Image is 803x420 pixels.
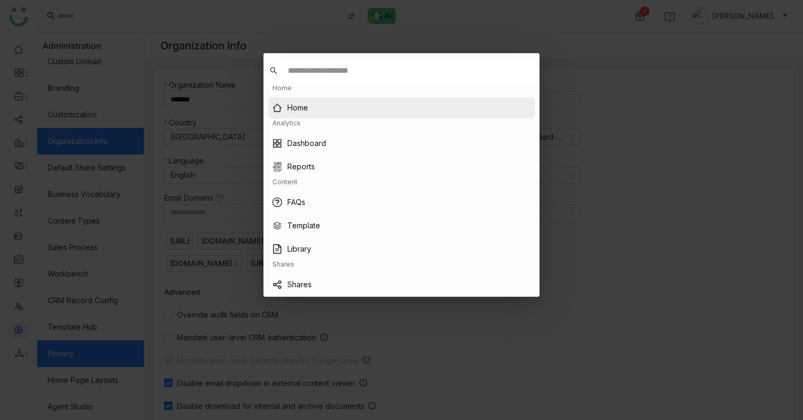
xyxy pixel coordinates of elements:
a: FAQs [287,196,305,208]
div: Analytics [272,118,301,128]
a: Template [287,220,320,232]
a: Shares [287,279,312,290]
a: Dashboard [287,138,326,149]
div: Content [272,177,297,187]
div: Shares [272,260,294,270]
a: Home [287,102,308,114]
div: Home [272,83,292,93]
a: Library [287,243,311,255]
button: Close [511,53,540,82]
a: Reports [287,161,315,173]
